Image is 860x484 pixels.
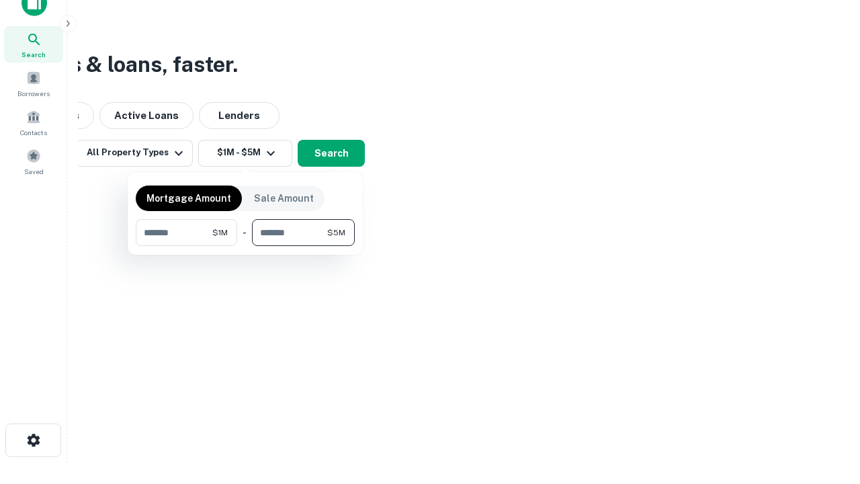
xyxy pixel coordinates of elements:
[212,227,228,239] span: $1M
[254,191,314,206] p: Sale Amount
[243,219,247,246] div: -
[327,227,345,239] span: $5M
[146,191,231,206] p: Mortgage Amount
[793,376,860,441] iframe: Chat Widget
